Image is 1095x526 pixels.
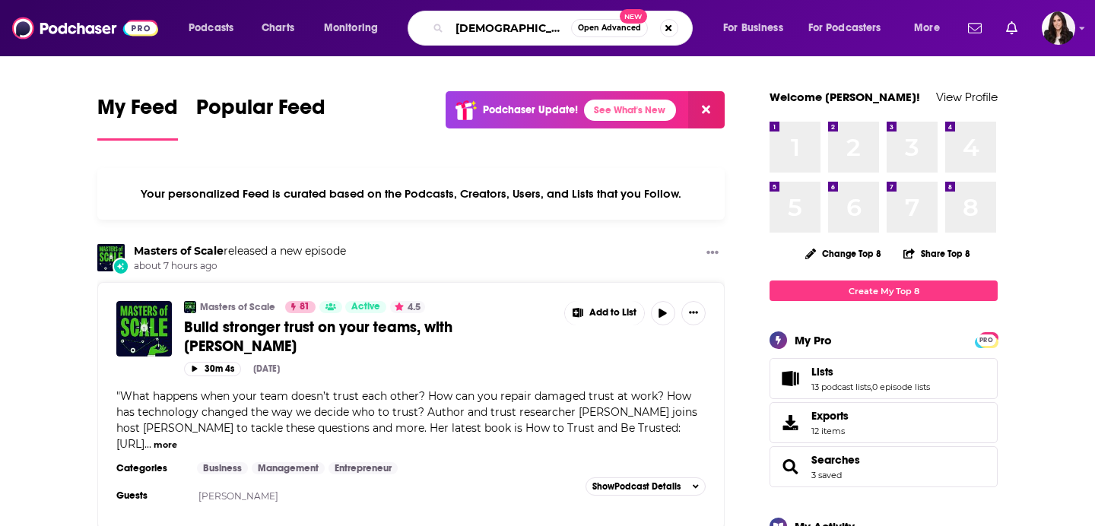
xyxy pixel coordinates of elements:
button: Change Top 8 [796,244,890,263]
a: My Feed [97,94,178,141]
div: Your personalized Feed is curated based on the Podcasts, Creators, Users, and Lists that you Follow. [97,168,725,220]
button: open menu [903,16,959,40]
a: Lists [811,365,930,379]
a: Lists [775,368,805,389]
span: " [116,389,697,451]
span: New [620,9,647,24]
a: Build stronger trust on your teams, with [PERSON_NAME] [184,318,554,356]
a: Popular Feed [196,94,325,141]
button: ShowPodcast Details [586,477,706,496]
span: Popular Feed [196,94,325,129]
img: Build stronger trust on your teams, with Rachel Botsman [116,301,172,356]
span: For Business [723,17,783,39]
a: Searches [811,453,860,467]
div: [DATE] [253,363,280,374]
button: Show profile menu [1042,11,1075,45]
a: Masters of Scale [134,244,224,258]
span: My Feed [97,94,178,129]
span: Searches [770,446,998,487]
h3: Guests [116,490,185,502]
span: Exports [811,409,849,423]
button: open menu [178,16,253,40]
a: Show notifications dropdown [962,15,988,41]
a: 81 [285,301,316,313]
span: Lists [811,365,833,379]
a: Management [252,462,325,474]
span: Charts [262,17,294,39]
a: Create My Top 8 [770,280,998,301]
a: Business [197,462,248,474]
span: For Podcasters [808,17,881,39]
a: Entrepreneur [328,462,398,474]
div: Search podcasts, credits, & more... [422,11,707,46]
span: More [914,17,940,39]
span: Monitoring [324,17,378,39]
a: [PERSON_NAME] [198,490,278,502]
a: Active [345,301,386,313]
img: Masters of Scale [97,244,125,271]
a: Charts [252,16,303,40]
span: Lists [770,358,998,399]
span: , [871,382,872,392]
div: New Episode [113,258,129,274]
img: User Profile [1042,11,1075,45]
span: 12 items [811,426,849,436]
a: Searches [775,456,805,477]
input: Search podcasts, credits, & more... [449,16,571,40]
span: Podcasts [189,17,233,39]
span: Exports [775,412,805,433]
button: open menu [798,16,903,40]
span: Open Advanced [578,24,641,32]
span: 81 [300,299,309,315]
img: Podchaser - Follow, Share and Rate Podcasts [12,14,158,43]
a: 13 podcast lists [811,382,871,392]
a: Exports [770,402,998,443]
button: 4.5 [390,301,425,313]
a: Welcome [PERSON_NAME]! [770,90,920,104]
button: Show More Button [565,301,644,325]
h3: released a new episode [134,244,346,258]
button: more [154,439,177,452]
span: PRO [977,334,995,346]
a: See What's New [584,100,676,121]
span: Logged in as RebeccaShapiro [1042,11,1075,45]
button: 30m 4s [184,362,241,376]
span: ... [144,437,151,451]
img: Masters of Scale [184,301,196,313]
button: Share Top 8 [903,239,971,268]
a: Masters of Scale [200,301,275,313]
span: Show Podcast Details [592,481,681,492]
a: 0 episode lists [872,382,930,392]
p: Podchaser Update! [483,103,578,116]
a: PRO [977,334,995,345]
button: Open AdvancedNew [571,19,648,37]
a: 3 saved [811,470,842,480]
h3: Categories [116,462,185,474]
span: about 7 hours ago [134,260,346,273]
button: Show More Button [681,301,706,325]
div: My Pro [795,333,832,347]
span: Add to List [589,307,636,318]
span: Active [351,299,380,315]
span: Build stronger trust on your teams, with [PERSON_NAME] [184,318,452,356]
button: open menu [313,16,398,40]
span: What happens when your team doesn’t trust each other? How can you repair damaged trust at work? H... [116,389,697,451]
a: Show notifications dropdown [1000,15,1024,41]
button: open menu [713,16,802,40]
a: View Profile [936,90,998,104]
button: Show More Button [700,244,725,263]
